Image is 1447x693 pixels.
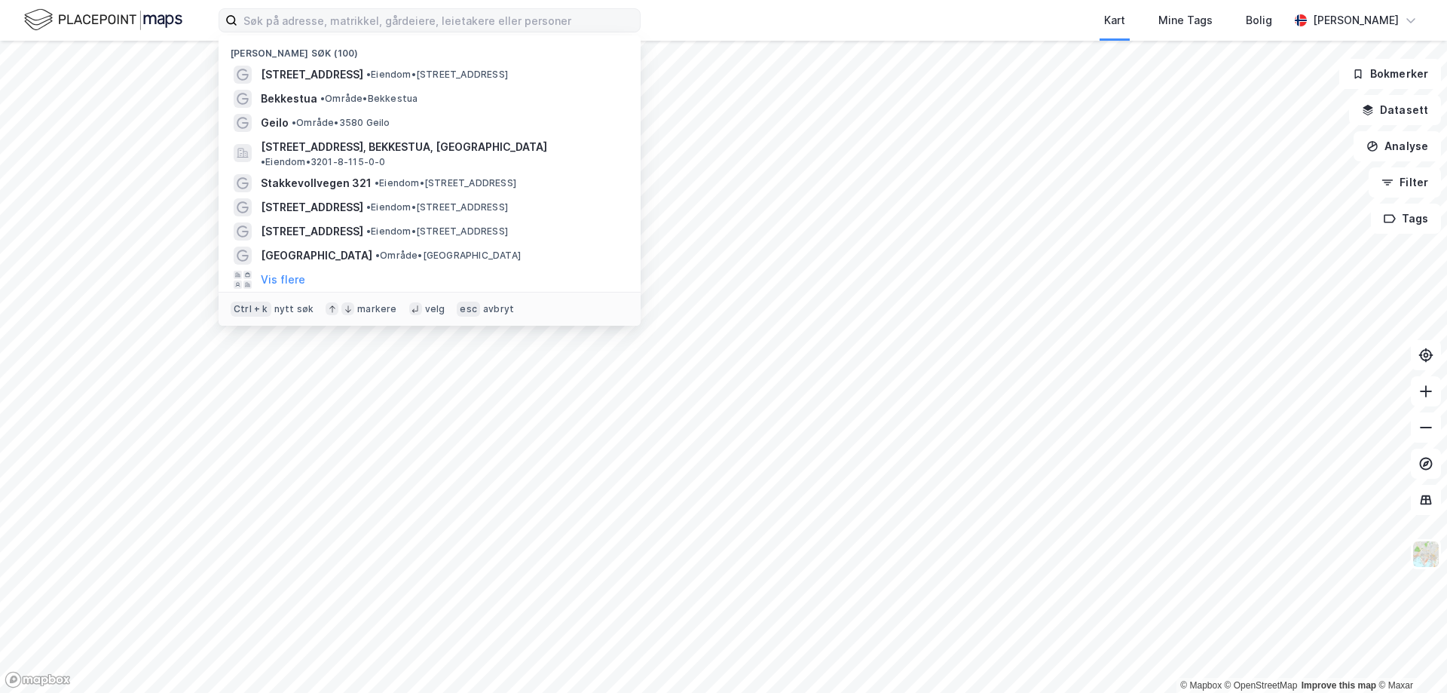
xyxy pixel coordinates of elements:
span: [GEOGRAPHIC_DATA] [261,247,372,265]
span: • [366,69,371,80]
div: markere [357,303,396,315]
a: Mapbox homepage [5,671,71,688]
span: Eiendom • [STREET_ADDRESS] [366,69,508,81]
span: Eiendom • [STREET_ADDRESS] [375,177,516,189]
span: Område • 3580 Geilo [292,117,390,129]
span: • [366,201,371,213]
button: Bokmerker [1339,59,1441,89]
span: Område • Bekkestua [320,93,418,105]
span: • [375,177,379,189]
div: Kart [1104,11,1125,29]
div: Mine Tags [1158,11,1213,29]
span: • [320,93,325,104]
iframe: Chat Widget [1372,621,1447,693]
a: OpenStreetMap [1225,680,1298,691]
span: [STREET_ADDRESS], BEKKESTUA, [GEOGRAPHIC_DATA] [261,138,547,156]
div: esc [457,302,480,317]
span: Eiendom • [STREET_ADDRESS] [366,225,508,238]
span: • [375,250,380,261]
input: Søk på adresse, matrikkel, gårdeiere, leietakere eller personer [237,9,640,32]
a: Improve this map [1302,680,1376,691]
div: [PERSON_NAME] [1313,11,1399,29]
button: Tags [1371,204,1441,234]
div: [PERSON_NAME] søk (100) [219,35,641,63]
div: nytt søk [274,303,314,315]
button: Filter [1369,167,1441,198]
span: [STREET_ADDRESS] [261,66,363,84]
span: Eiendom • [STREET_ADDRESS] [366,201,508,213]
a: Mapbox [1180,680,1222,691]
img: Z [1412,540,1440,569]
span: Stakkevollvegen 321 [261,174,372,192]
span: Geilo [261,114,289,132]
span: [STREET_ADDRESS] [261,222,363,241]
div: avbryt [483,303,514,315]
button: Analyse [1354,131,1441,161]
span: Bekkestua [261,90,317,108]
span: • [366,225,371,237]
button: Vis flere [261,271,305,289]
span: • [261,156,265,167]
div: Bolig [1246,11,1272,29]
div: Kontrollprogram for chat [1372,621,1447,693]
span: • [292,117,296,128]
span: Område • [GEOGRAPHIC_DATA] [375,250,521,262]
span: Eiendom • 3201-8-115-0-0 [261,156,386,168]
div: Ctrl + k [231,302,271,317]
button: Datasett [1349,95,1441,125]
img: logo.f888ab2527a4732fd821a326f86c7f29.svg [24,7,182,33]
span: [STREET_ADDRESS] [261,198,363,216]
div: velg [425,303,445,315]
